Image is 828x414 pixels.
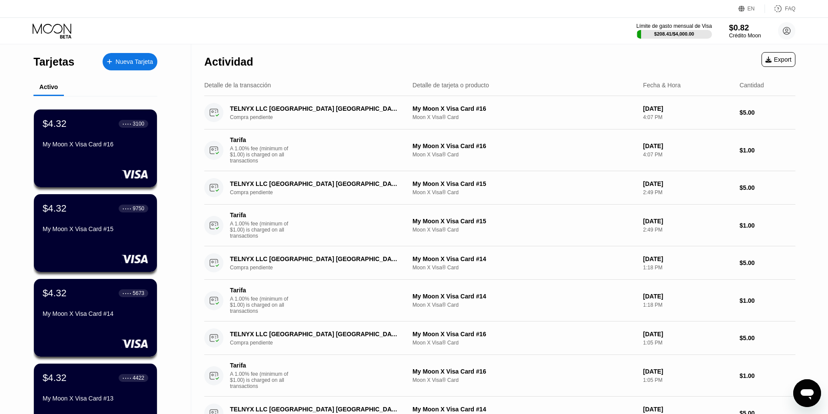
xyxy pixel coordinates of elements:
div: $4.32 [43,372,67,384]
div: ● ● ● ● [123,207,131,210]
div: $1.00 [739,372,795,379]
div: Tarjetas [33,56,74,68]
div: My Moon X Visa Card #14 [43,310,148,317]
div: Moon X Visa® Card [412,114,636,120]
div: Detalle de la transacción [204,82,271,89]
div: TarifaA 1.00% fee (minimum of $1.00) is charged on all transactionsMy Moon X Visa Card #16Moon X ... [204,129,795,171]
div: 3100 [133,121,144,127]
div: My Moon X Visa Card #15 [412,218,636,225]
div: TELNYX LLC [GEOGRAPHIC_DATA] [GEOGRAPHIC_DATA]Compra pendienteMy Moon X Visa Card #16Moon X Visa®... [204,321,795,355]
div: TELNYX LLC [GEOGRAPHIC_DATA] [GEOGRAPHIC_DATA]Compra pendienteMy Moon X Visa Card #16Moon X Visa®... [204,96,795,129]
div: $5.00 [739,184,795,191]
div: Tarifa [230,212,291,219]
div: TELNYX LLC [GEOGRAPHIC_DATA] [GEOGRAPHIC_DATA] [230,105,399,112]
div: $4.32● ● ● ●3100My Moon X Visa Card #16 [34,109,157,187]
div: 4422 [133,375,144,381]
div: TELNYX LLC [GEOGRAPHIC_DATA] [GEOGRAPHIC_DATA]Compra pendienteMy Moon X Visa Card #15Moon X Visa®... [204,171,795,205]
div: ● ● ● ● [123,292,131,295]
div: My Moon X Visa Card #14 [412,293,636,300]
div: My Moon X Visa Card #14 [412,255,636,262]
div: $0.82 [729,23,761,32]
div: My Moon X Visa Card #16 [412,331,636,338]
div: [DATE] [643,180,733,187]
div: Compra pendiente [230,189,411,195]
div: Moon X Visa® Card [412,302,636,308]
div: A 1.00% fee (minimum of $1.00) is charged on all transactions [230,296,295,314]
div: [DATE] [643,105,733,112]
div: $4.32 [43,118,67,129]
div: A 1.00% fee (minimum of $1.00) is charged on all transactions [230,146,295,164]
div: Activo [40,83,58,90]
div: 9750 [133,205,144,212]
div: My Moon X Visa Card #15 [43,225,148,232]
div: 4:07 PM [643,152,733,158]
div: 4:07 PM [643,114,733,120]
div: $1.00 [739,222,795,229]
div: A 1.00% fee (minimum of $1.00) is charged on all transactions [230,371,295,389]
div: EN [748,6,755,12]
div: 1:18 PM [643,265,733,271]
div: $5.00 [739,335,795,341]
div: FAQ [765,4,795,13]
div: $0.82Crédito Moon [729,23,761,39]
div: 1:05 PM [643,340,733,346]
div: TELNYX LLC [GEOGRAPHIC_DATA] [GEOGRAPHIC_DATA] [230,180,399,187]
div: My Moon X Visa Card #15 [412,180,636,187]
div: TELNYX LLC [GEOGRAPHIC_DATA] [GEOGRAPHIC_DATA] [230,255,399,262]
div: TELNYX LLC [GEOGRAPHIC_DATA] [GEOGRAPHIC_DATA] [230,331,399,338]
div: [DATE] [643,255,733,262]
div: Fecha & Hora [643,82,681,89]
iframe: Botón para iniciar la ventana de mensajería [793,379,821,407]
div: Moon X Visa® Card [412,189,636,195]
div: Tarifa [230,362,291,369]
div: My Moon X Visa Card #14 [412,406,636,413]
div: $4.32 [43,203,67,214]
div: [DATE] [643,142,733,149]
div: My Moon X Visa Card #16 [412,142,636,149]
div: Nueva Tarjeta [103,53,157,70]
div: My Moon X Visa Card #16 [412,105,636,112]
div: $4.32 [43,288,67,299]
div: Crédito Moon [729,33,761,39]
div: TarifaA 1.00% fee (minimum of $1.00) is charged on all transactionsMy Moon X Visa Card #14Moon X ... [204,280,795,321]
div: Nueva Tarjeta [116,58,153,66]
div: Moon X Visa® Card [412,152,636,158]
div: [DATE] [643,218,733,225]
div: $208.41 / $4,000.00 [654,31,694,36]
div: Actividad [204,56,253,68]
div: 5673 [133,290,144,296]
div: [DATE] [643,406,733,413]
div: $1.00 [739,297,795,304]
div: $5.00 [739,109,795,116]
div: FAQ [785,6,795,12]
div: EN [738,4,765,13]
div: [DATE] [643,331,733,338]
div: My Moon X Visa Card #13 [43,395,148,402]
div: Export [765,56,791,63]
div: A 1.00% fee (minimum of $1.00) is charged on all transactions [230,221,295,239]
div: 2:49 PM [643,189,733,195]
div: My Moon X Visa Card #16 [43,141,148,148]
div: Límite de gasto mensual de Visa [636,23,712,29]
div: $1.00 [739,147,795,154]
div: Moon X Visa® Card [412,377,636,383]
div: $4.32● ● ● ●5673My Moon X Visa Card #14 [34,279,157,357]
div: Moon X Visa® Card [412,227,636,233]
div: Tarifa [230,136,291,143]
div: [DATE] [643,293,733,300]
div: TarifaA 1.00% fee (minimum of $1.00) is charged on all transactionsMy Moon X Visa Card #16Moon X ... [204,355,795,397]
div: 1:05 PM [643,377,733,383]
div: Moon X Visa® Card [412,340,636,346]
div: Cantidad [739,82,764,89]
div: $4.32● ● ● ●9750My Moon X Visa Card #15 [34,194,157,272]
div: 1:18 PM [643,302,733,308]
div: My Moon X Visa Card #16 [412,368,636,375]
div: TELNYX LLC [GEOGRAPHIC_DATA] [GEOGRAPHIC_DATA]Compra pendienteMy Moon X Visa Card #14Moon X Visa®... [204,246,795,280]
div: Compra pendiente [230,114,411,120]
div: Export [761,52,795,67]
div: Tarifa [230,287,291,294]
div: [DATE] [643,368,733,375]
div: Moon X Visa® Card [412,265,636,271]
div: TarifaA 1.00% fee (minimum of $1.00) is charged on all transactionsMy Moon X Visa Card #15Moon X ... [204,205,795,246]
